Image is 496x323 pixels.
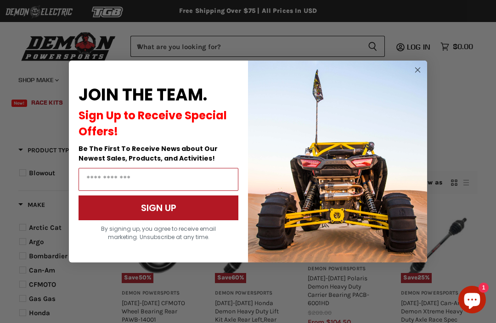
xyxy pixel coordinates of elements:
button: Close dialog [412,64,423,76]
span: JOIN THE TEAM. [79,83,207,106]
inbox-online-store-chat: Shopify online store chat [456,286,489,316]
img: a9095488-b6e7-41ba-879d-588abfab540b.jpeg [248,61,427,262]
span: Be The First To Receive News about Our Newest Sales, Products, and Activities! [79,144,218,163]
span: Sign Up to Receive Special Offers! [79,108,227,139]
button: SIGN UP [79,195,238,220]
input: Email Address [79,168,238,191]
span: By signing up, you agree to receive email marketing. Unsubscribe at any time. [101,225,216,241]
